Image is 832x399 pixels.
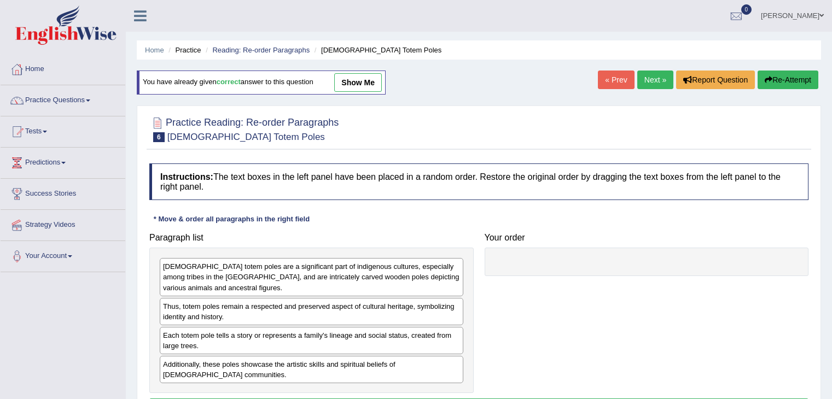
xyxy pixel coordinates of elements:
[598,71,634,89] a: « Prev
[312,45,442,55] li: [DEMOGRAPHIC_DATA] Totem Poles
[149,233,474,243] h4: Paragraph list
[1,148,125,175] a: Predictions
[1,179,125,206] a: Success Stories
[212,46,310,54] a: Reading: Re-order Paragraphs
[334,73,382,92] a: show me
[167,132,325,142] small: [DEMOGRAPHIC_DATA] Totem Poles
[160,172,213,181] b: Instructions:
[758,71,818,89] button: Re-Attempt
[160,298,463,325] div: Thus, totem poles remain a respected and preserved aspect of cultural heritage, symbolizing ident...
[137,71,386,95] div: You have already given answer to this question
[676,71,755,89] button: Report Question
[741,4,752,15] span: 0
[1,210,125,237] a: Strategy Videos
[149,115,339,142] h2: Practice Reading: Re-order Paragraphs
[637,71,673,89] a: Next »
[166,45,201,55] li: Practice
[160,258,463,296] div: [DEMOGRAPHIC_DATA] totem poles are a significant part of indigenous cultures, especially among tr...
[160,356,463,383] div: Additionally, these poles showcase the artistic skills and spiritual beliefs of [DEMOGRAPHIC_DATA...
[160,327,463,354] div: Each totem pole tells a story or represents a family's lineage and social status, created from la...
[153,132,165,142] span: 6
[1,116,125,144] a: Tests
[1,241,125,268] a: Your Account
[149,163,808,200] h4: The text boxes in the left panel have been placed in a random order. Restore the original order b...
[1,54,125,81] a: Home
[217,78,241,86] b: correct
[149,214,314,224] div: * Move & order all paragraphs in the right field
[145,46,164,54] a: Home
[485,233,809,243] h4: Your order
[1,85,125,113] a: Practice Questions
